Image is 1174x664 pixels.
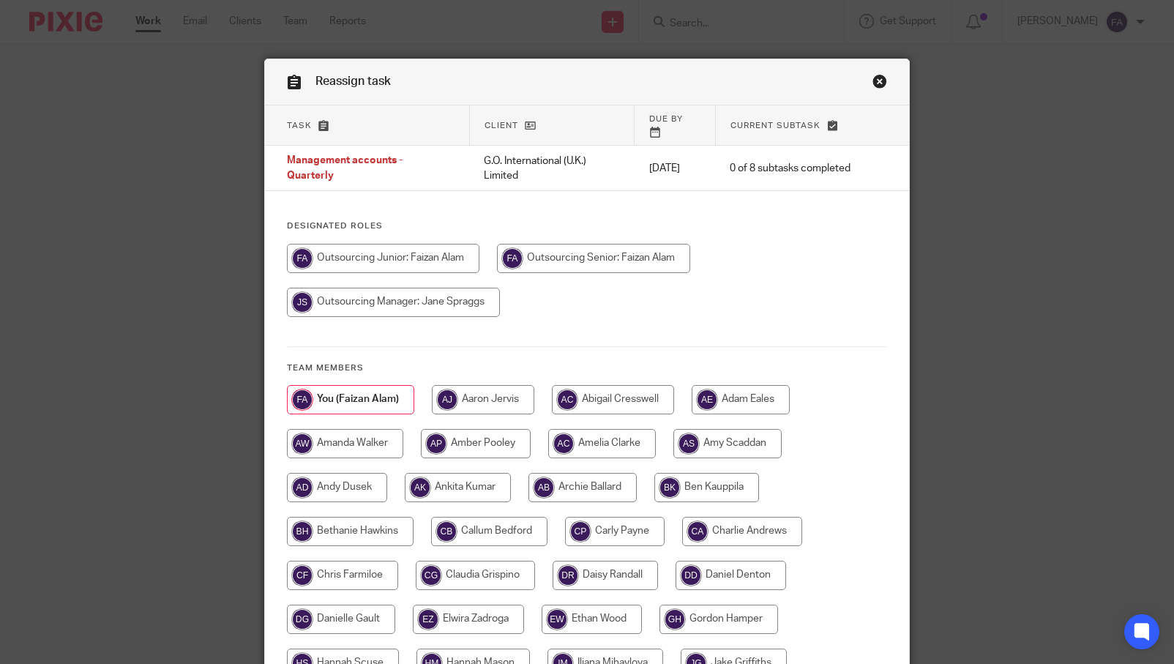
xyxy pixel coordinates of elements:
[287,156,403,182] span: Management accounts - Quarterly
[649,115,683,123] span: Due by
[287,220,887,232] h4: Designated Roles
[485,122,518,130] span: Client
[287,362,887,374] h4: Team members
[730,122,820,130] span: Current subtask
[287,122,312,130] span: Task
[649,161,700,176] p: [DATE]
[484,154,619,184] p: G.O. International (U.K.) Limited
[715,146,865,191] td: 0 of 8 subtasks completed
[315,75,391,87] span: Reassign task
[872,74,887,94] a: Close this dialog window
